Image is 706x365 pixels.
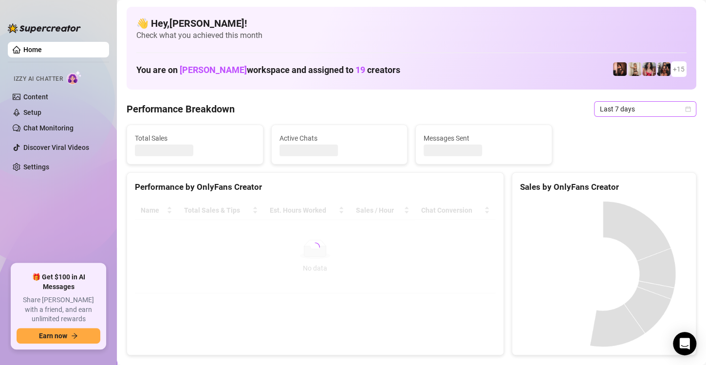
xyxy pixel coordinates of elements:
[17,295,100,324] span: Share [PERSON_NAME] with a friend, and earn unlimited rewards
[136,17,687,30] h4: 👋 Hey, [PERSON_NAME] !
[23,124,74,132] a: Chat Monitoring
[23,144,89,151] a: Discover Viral Videos
[67,71,82,85] img: AI Chatter
[520,181,688,194] div: Sales by OnlyFans Creator
[180,65,247,75] span: [PERSON_NAME]
[39,332,67,340] span: Earn now
[8,23,81,33] img: logo-BBDzfeDw.svg
[14,74,63,84] span: Izzy AI Chatter
[23,163,49,171] a: Settings
[600,102,690,116] span: Last 7 days
[71,332,78,339] span: arrow-right
[135,133,255,144] span: Total Sales
[355,65,365,75] span: 19
[310,242,320,253] span: loading
[685,106,691,112] span: calendar
[23,46,42,54] a: Home
[136,30,687,41] span: Check what you achieved this month
[23,93,48,101] a: Content
[279,133,400,144] span: Active Chats
[17,328,100,344] button: Earn nowarrow-right
[673,64,685,74] span: + 15
[127,102,235,116] h4: Performance Breakdown
[424,133,544,144] span: Messages Sent
[657,62,670,76] img: Erica (@ericabanks)
[23,109,41,116] a: Setup
[613,62,627,76] img: Dragonjen710 (@dragonjen)
[17,273,100,292] span: 🎁 Get $100 in AI Messages
[642,62,656,76] img: Aaliyah (@edmflowerfairy)
[135,181,496,194] div: Performance by OnlyFans Creator
[628,62,641,76] img: Monique (@moneybagmoee)
[673,332,696,355] div: Open Intercom Messenger
[136,65,400,75] h1: You are on workspace and assigned to creators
